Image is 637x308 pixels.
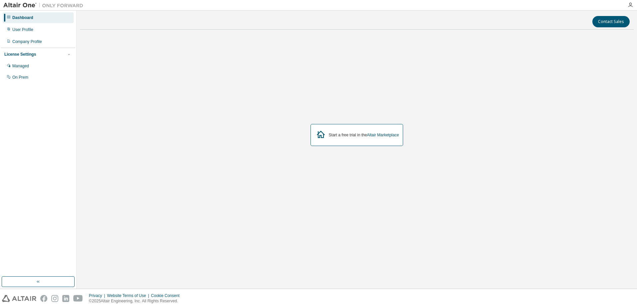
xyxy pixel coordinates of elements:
img: instagram.svg [51,295,58,302]
button: Contact Sales [592,16,630,27]
div: User Profile [12,27,33,32]
img: altair_logo.svg [2,295,36,302]
div: Privacy [89,293,107,298]
div: Dashboard [12,15,33,20]
div: Company Profile [12,39,42,44]
div: Managed [12,63,29,69]
div: On Prem [12,75,28,80]
div: Start a free trial in the [329,132,399,138]
img: youtube.svg [73,295,83,302]
img: facebook.svg [40,295,47,302]
p: © 2025 Altair Engineering, Inc. All Rights Reserved. [89,298,184,304]
img: Altair One [3,2,87,9]
div: Website Terms of Use [107,293,151,298]
div: Cookie Consent [151,293,183,298]
img: linkedin.svg [62,295,69,302]
a: Altair Marketplace [367,133,399,137]
div: License Settings [4,52,36,57]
